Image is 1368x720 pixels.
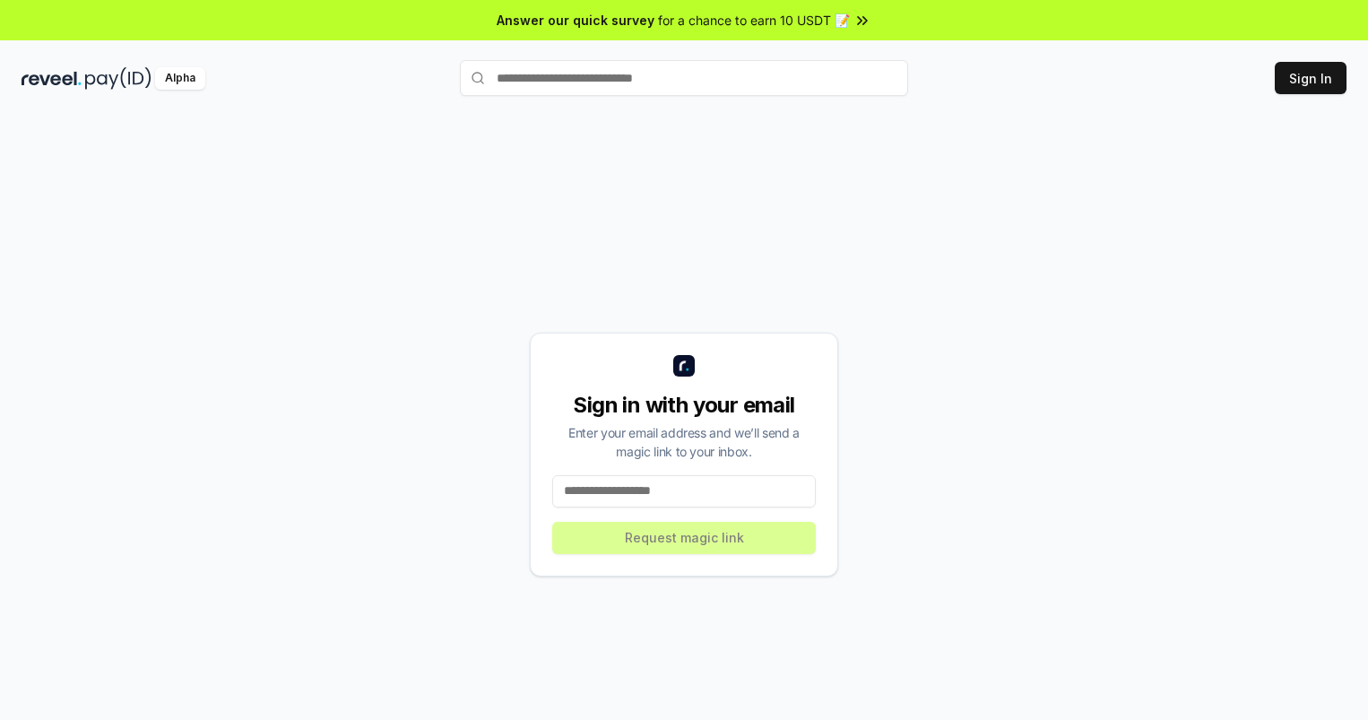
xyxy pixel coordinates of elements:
div: Alpha [155,67,205,90]
img: pay_id [85,67,152,90]
span: for a chance to earn 10 USDT 📝 [658,11,850,30]
div: Enter your email address and we’ll send a magic link to your inbox. [552,423,816,461]
img: reveel_dark [22,67,82,90]
img: logo_small [673,355,695,377]
span: Answer our quick survey [497,11,654,30]
button: Sign In [1275,62,1346,94]
div: Sign in with your email [552,391,816,420]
